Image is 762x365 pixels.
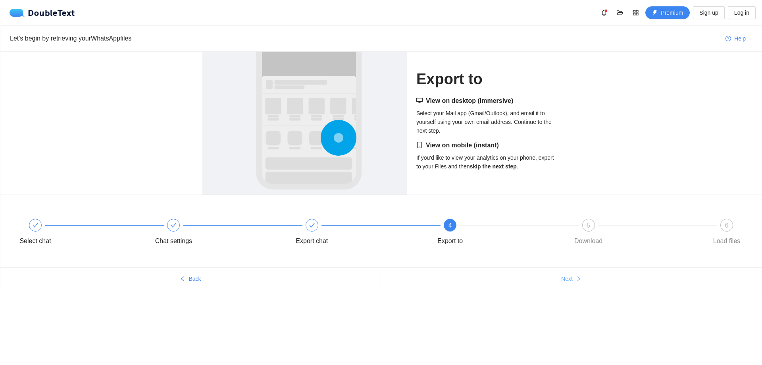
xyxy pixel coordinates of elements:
div: Select chat [12,219,150,247]
span: desktop [416,97,423,104]
a: logoDoubleText [10,9,75,17]
span: thunderbolt [652,10,658,16]
h1: Export to [416,70,560,89]
button: thunderboltPremium [645,6,690,19]
div: Select your Mail app (Gmail/Outlook), and email it to yourself using your own email address. Cont... [416,96,560,135]
span: check [170,222,177,228]
div: Export chat [296,235,328,247]
span: mobile [416,142,423,148]
button: Nextright [381,272,762,285]
strong: skip the next step [470,163,517,170]
span: Log in [734,8,749,17]
span: Next [561,274,573,283]
div: If you'd like to view your analytics on your phone, export to your Files and then . [416,141,560,171]
div: Chat settings [150,219,289,247]
div: Chat settings [155,235,192,247]
h5: View on desktop (immersive) [416,96,560,106]
div: Let's begin by retrieving your WhatsApp files [10,33,719,43]
span: check [32,222,38,228]
span: 6 [725,222,729,229]
span: check [309,222,315,228]
span: left [180,276,185,282]
button: Sign up [693,6,724,19]
button: leftBack [0,272,381,285]
span: Sign up [699,8,718,17]
div: Select chat [19,235,51,247]
div: Export chat [289,219,427,247]
span: 5 [587,222,590,229]
span: 4 [448,222,452,229]
span: appstore [630,10,642,16]
span: question-circle [725,36,731,42]
button: question-circleHelp [719,32,752,45]
button: folder-open [614,6,626,19]
span: folder-open [614,10,626,16]
div: Load files [713,235,741,247]
div: 4Export to [427,219,565,247]
div: 5Download [566,219,704,247]
img: logo [10,9,28,17]
div: Export to [437,235,463,247]
span: Back [189,274,201,283]
span: Premium [661,8,683,17]
div: DoubleText [10,9,75,17]
button: appstore [629,6,642,19]
span: bell [598,10,610,16]
button: bell [598,6,610,19]
span: Help [734,34,746,43]
div: 6Load files [704,219,750,247]
h5: View on mobile (instant) [416,141,560,150]
div: Download [574,235,602,247]
button: Log in [728,6,756,19]
span: right [576,276,581,282]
